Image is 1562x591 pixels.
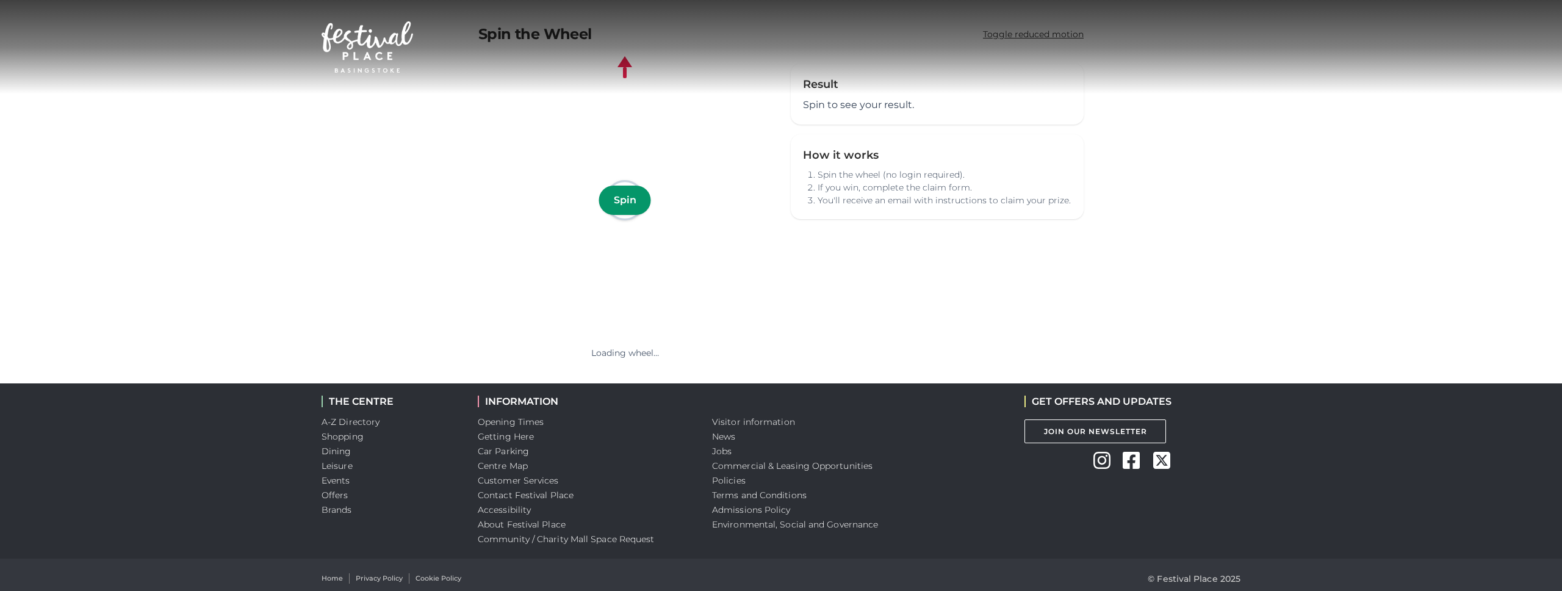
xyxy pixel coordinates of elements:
[818,194,1071,207] li: You'll receive an email with instructions to claim your prize.
[478,431,534,442] a: Getting Here
[478,396,694,407] h2: INFORMATION
[712,431,735,442] a: News
[478,446,529,457] a: Car Parking
[712,416,795,427] a: Visitor information
[712,446,732,457] a: Jobs
[712,504,791,515] a: Admissions Policy
[803,147,1071,164] h2: How it works
[322,416,380,427] a: A-Z Directory
[1024,396,1171,407] h2: GET OFFERS AND UPDATES
[478,490,574,501] a: Contact Festival Place
[599,186,651,215] button: Spin the wheel
[322,21,413,73] img: Festival Place Logo
[478,416,544,427] a: Opening Times
[818,181,1071,194] li: If you win, complete the claim form.
[478,504,531,515] a: Accessibility
[322,573,343,584] a: Home
[1024,419,1166,443] a: Join Our Newsletter
[478,475,559,486] a: Customer Services
[712,460,873,471] a: Commercial & Leasing Opportunities
[478,534,654,545] a: Community / Charity Mall Space Request
[1148,571,1240,586] p: © Festival Place 2025
[322,490,348,501] a: Offers
[322,475,350,486] a: Events
[356,573,403,584] a: Privacy Policy
[478,460,528,471] a: Centre Map
[818,169,1071,181] li: Spin the wheel (no login required).
[478,519,566,530] a: About Festival Place
[322,396,459,407] h2: THE CENTRE
[322,446,351,457] a: Dining
[322,504,352,515] a: Brands
[416,573,461,584] a: Cookie Policy
[322,431,364,442] a: Shopping
[712,475,746,486] a: Policies
[488,63,761,337] svg: Prize wheel
[591,347,659,359] div: Loading wheel…
[322,460,353,471] a: Leisure
[803,98,1071,112] div: Spin to see your result.
[712,519,878,530] a: Environmental, Social and Governance
[712,490,807,501] a: Terms and Conditions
